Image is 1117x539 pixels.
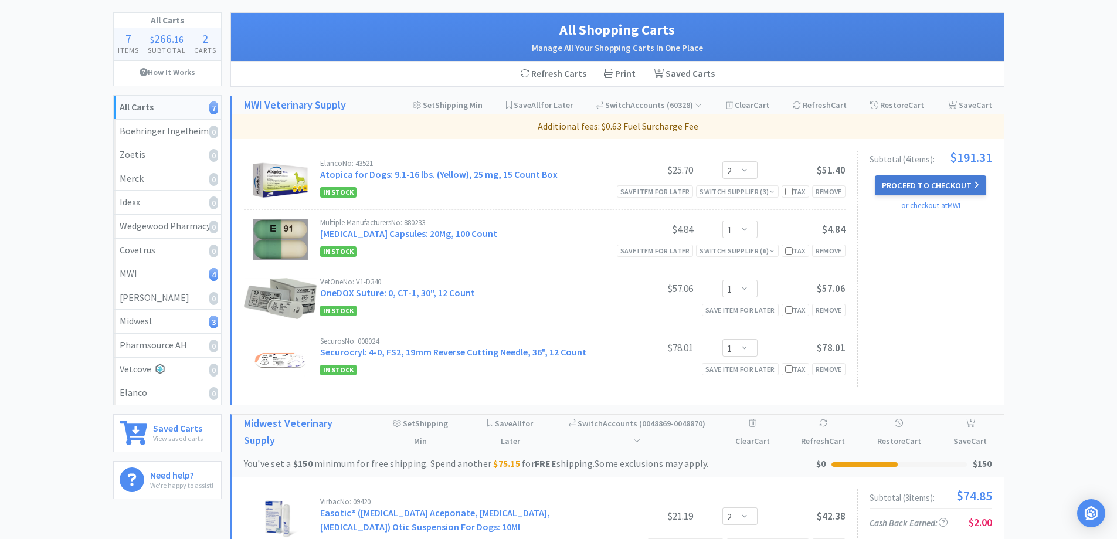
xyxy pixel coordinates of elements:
i: 0 [209,340,218,352]
strong: $150 [293,457,313,469]
span: ( 0048869-0048870 ) [633,418,705,446]
h4: Items [114,45,144,56]
span: 266 [154,31,172,46]
span: $4.84 [822,223,846,236]
div: Tax [785,186,806,197]
i: 0 [209,292,218,305]
div: Multiple Manufacturers No: 880233 [320,219,605,226]
div: Restore [873,415,925,450]
span: Cart [905,436,921,446]
a: Wedgewood Pharmacy0 [114,215,221,239]
div: $57.06 [605,282,693,296]
span: 16 [174,33,184,45]
div: Vetcove [120,362,215,377]
a: Vetcove0 [114,358,221,382]
span: Cart [976,100,992,110]
div: $78.01 [605,341,693,355]
h4: Carts [190,45,221,56]
div: Remove [812,304,846,316]
div: Subtotal ( 3 item s ): [870,489,992,502]
span: In Stock [320,246,357,257]
div: Refresh [797,415,849,450]
div: Virbac No: 09420 [320,498,605,506]
span: Cart [754,436,770,446]
div: Clear [731,415,773,450]
div: Save item for later [617,185,694,198]
div: Remove [812,245,846,257]
a: Atopica for Dogs: 9.1-16 lbs. (Yellow), 25 mg, 15 Count Box [320,168,558,180]
span: Switch [578,418,603,429]
img: 2b23529c856441c186c76dd09f181f93_378467.png [253,219,307,260]
div: You've set a minimum for free shipping. Spend another for shipping. Some exclusions may apply. [244,456,816,472]
i: 0 [209,173,218,186]
i: 0 [209,126,218,138]
a: Idexx0 [114,191,221,215]
a: Midwest Veterinary Supply [244,415,364,449]
div: Wedgewood Pharmacy [120,219,215,234]
span: All [512,418,522,429]
a: OneDOX Suture: 0, CT-1, 30", 12 Count [320,287,475,299]
span: Set [403,418,415,429]
div: [PERSON_NAME] [120,290,215,306]
a: [PERSON_NAME]0 [114,286,221,310]
img: 58f6f915577d4b408715f07aa99f9404_6912.png [244,278,317,319]
strong: All Carts [120,101,154,113]
span: ( 60328 ) [665,100,702,110]
p: View saved carts [153,433,203,444]
strong: $75.15 [493,457,520,469]
a: Elanco0 [114,381,221,405]
a: Pharmsource AH0 [114,334,221,358]
i: 0 [209,387,218,400]
div: Securos No: 008024 [320,337,605,345]
i: 0 [209,196,218,209]
span: $191.31 [950,151,992,164]
div: Clear [726,96,769,114]
span: Cart [908,100,924,110]
span: $51.40 [817,164,846,177]
img: 72c2cfd9a19345f788f2bd34b8cea303_173072.png [245,160,315,201]
div: Accounts [566,415,708,450]
div: Merck [120,171,215,187]
a: [MEDICAL_DATA] Capsules: 20Mg, 100 Count [320,228,497,239]
div: Restore [870,96,924,114]
span: Cart [829,436,845,446]
h6: Need help? [150,467,213,480]
a: All Carts7 [114,96,221,120]
h1: All Shopping Carts [243,19,992,41]
span: Cash Back Earned : [870,517,948,528]
a: Covetrus0 [114,239,221,263]
div: Elanco No: 43521 [320,160,605,167]
span: All [531,100,541,110]
div: $0 [816,456,826,472]
span: $ [150,33,154,45]
div: Switch Supplier ( 6 ) [700,245,775,256]
div: Save [948,96,992,114]
a: Zoetis0 [114,143,221,167]
div: Shipping Min [413,96,483,114]
span: $42.38 [817,510,846,523]
a: MWI Veterinary Supply [244,97,346,114]
h1: All Carts [114,13,221,28]
span: $78.01 [817,341,846,354]
a: or checkout at MWI [901,201,960,211]
span: $2.00 [969,516,992,529]
img: 18910491121e42f681047253a607284d_112862.jpeg [260,498,301,539]
a: MWI4 [114,262,221,286]
a: Saved Carts [644,62,724,86]
div: $150 [973,456,992,472]
span: In Stock [320,365,357,375]
span: Cart [831,100,847,110]
div: Save item for later [702,363,779,375]
div: Tax [785,245,806,256]
div: Tax [785,364,806,375]
img: 1df8054f0dd6494f9e2887db5eb1efa4_15588.png [253,337,307,378]
div: $4.84 [605,222,693,236]
a: Merck0 [114,167,221,191]
span: Save for Later [495,418,533,446]
span: In Stock [320,306,357,316]
span: Set [423,100,435,110]
div: Zoetis [120,147,215,162]
div: Idexx [120,195,215,210]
